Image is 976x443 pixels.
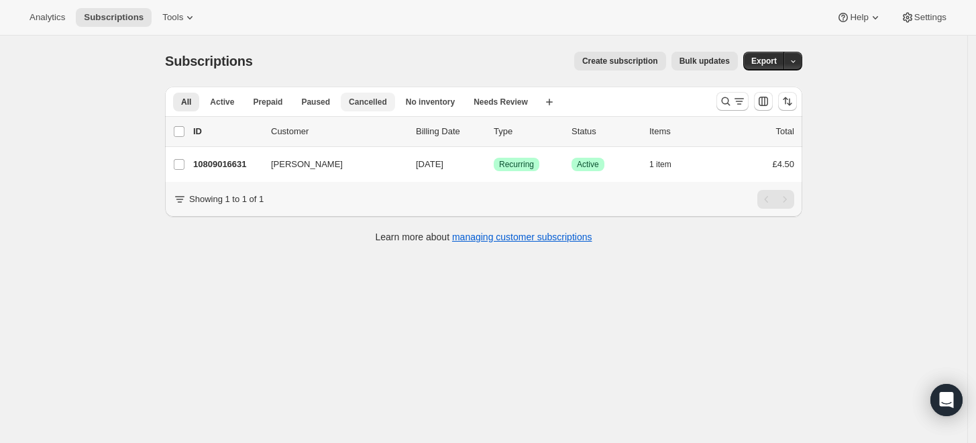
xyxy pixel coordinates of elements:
button: Search and filter results [716,92,749,111]
span: Create subscription [582,56,658,66]
p: Customer [271,125,405,138]
div: IDCustomerBilling DateTypeStatusItemsTotal [193,125,794,138]
button: Create new view [539,93,560,111]
p: Showing 1 to 1 of 1 [189,193,264,206]
span: No inventory [406,97,455,107]
span: Active [210,97,234,107]
a: managing customer subscriptions [452,232,592,242]
button: Subscriptions [76,8,152,27]
p: ID [193,125,260,138]
span: 1 item [649,159,671,170]
div: 10809016631[PERSON_NAME][DATE]SuccessRecurringSuccessActive1 item£4.50 [193,155,794,174]
p: Status [572,125,639,138]
span: Subscriptions [165,54,253,68]
span: All [181,97,191,107]
span: Subscriptions [84,12,144,23]
span: Prepaid [253,97,282,107]
span: Recurring [499,159,534,170]
span: Active [577,159,599,170]
nav: Pagination [757,190,794,209]
p: Learn more about [376,230,592,244]
span: Help [850,12,868,23]
span: Tools [162,12,183,23]
span: Cancelled [349,97,387,107]
button: Bulk updates [671,52,738,70]
button: Settings [893,8,955,27]
button: Customize table column order and visibility [754,92,773,111]
div: Items [649,125,716,138]
button: Export [743,52,785,70]
span: [DATE] [416,159,443,169]
div: Open Intercom Messenger [930,384,963,416]
button: [PERSON_NAME] [263,154,397,175]
button: 1 item [649,155,686,174]
button: Analytics [21,8,73,27]
p: 10809016631 [193,158,260,171]
span: Needs Review [474,97,528,107]
p: Billing Date [416,125,483,138]
button: Help [828,8,889,27]
span: Settings [914,12,946,23]
span: Analytics [30,12,65,23]
span: Bulk updates [680,56,730,66]
button: Sort the results [778,92,797,111]
button: Tools [154,8,205,27]
p: Total [776,125,794,138]
span: [PERSON_NAME] [271,158,343,171]
button: Create subscription [574,52,666,70]
span: £4.50 [772,159,794,169]
span: Paused [301,97,330,107]
span: Export [751,56,777,66]
div: Type [494,125,561,138]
